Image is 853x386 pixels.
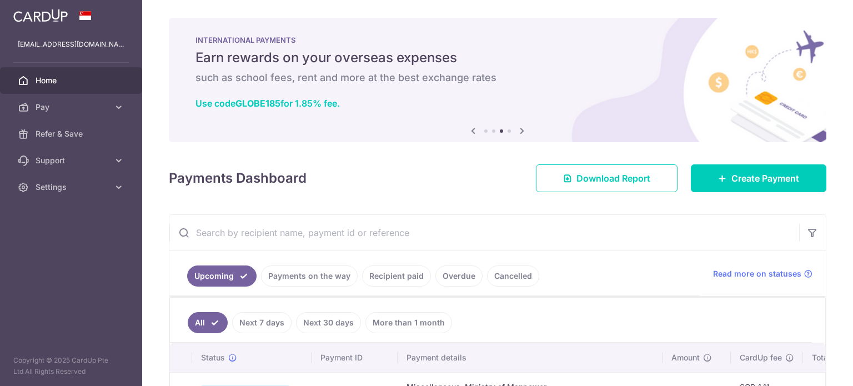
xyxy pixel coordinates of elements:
[362,265,431,287] a: Recipient paid
[232,312,292,333] a: Next 7 days
[13,9,68,22] img: CardUp
[296,312,361,333] a: Next 30 days
[36,75,109,86] span: Home
[435,265,483,287] a: Overdue
[195,36,800,44] p: INTERNATIONAL PAYMENTS
[713,268,812,279] a: Read more on statuses
[671,352,700,363] span: Amount
[169,18,826,142] img: International Payment Banner
[36,128,109,139] span: Refer & Save
[36,155,109,166] span: Support
[576,172,650,185] span: Download Report
[188,312,228,333] a: All
[36,102,109,113] span: Pay
[187,265,257,287] a: Upcoming
[731,172,799,185] span: Create Payment
[812,352,849,363] span: Total amt.
[195,98,340,109] a: Use codeGLOBE185for 1.85% fee.
[365,312,452,333] a: More than 1 month
[398,343,663,372] th: Payment details
[312,343,398,372] th: Payment ID
[782,353,842,380] iframe: Opens a widget where you can find more information
[195,71,800,84] h6: such as school fees, rent and more at the best exchange rates
[36,182,109,193] span: Settings
[235,98,280,109] b: GLOBE185
[740,352,782,363] span: CardUp fee
[18,39,124,50] p: [EMAIL_ADDRESS][DOMAIN_NAME]
[261,265,358,287] a: Payments on the way
[201,352,225,363] span: Status
[536,164,678,192] a: Download Report
[691,164,826,192] a: Create Payment
[487,265,539,287] a: Cancelled
[169,215,799,250] input: Search by recipient name, payment id or reference
[169,168,307,188] h4: Payments Dashboard
[713,268,801,279] span: Read more on statuses
[195,49,800,67] h5: Earn rewards on your overseas expenses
